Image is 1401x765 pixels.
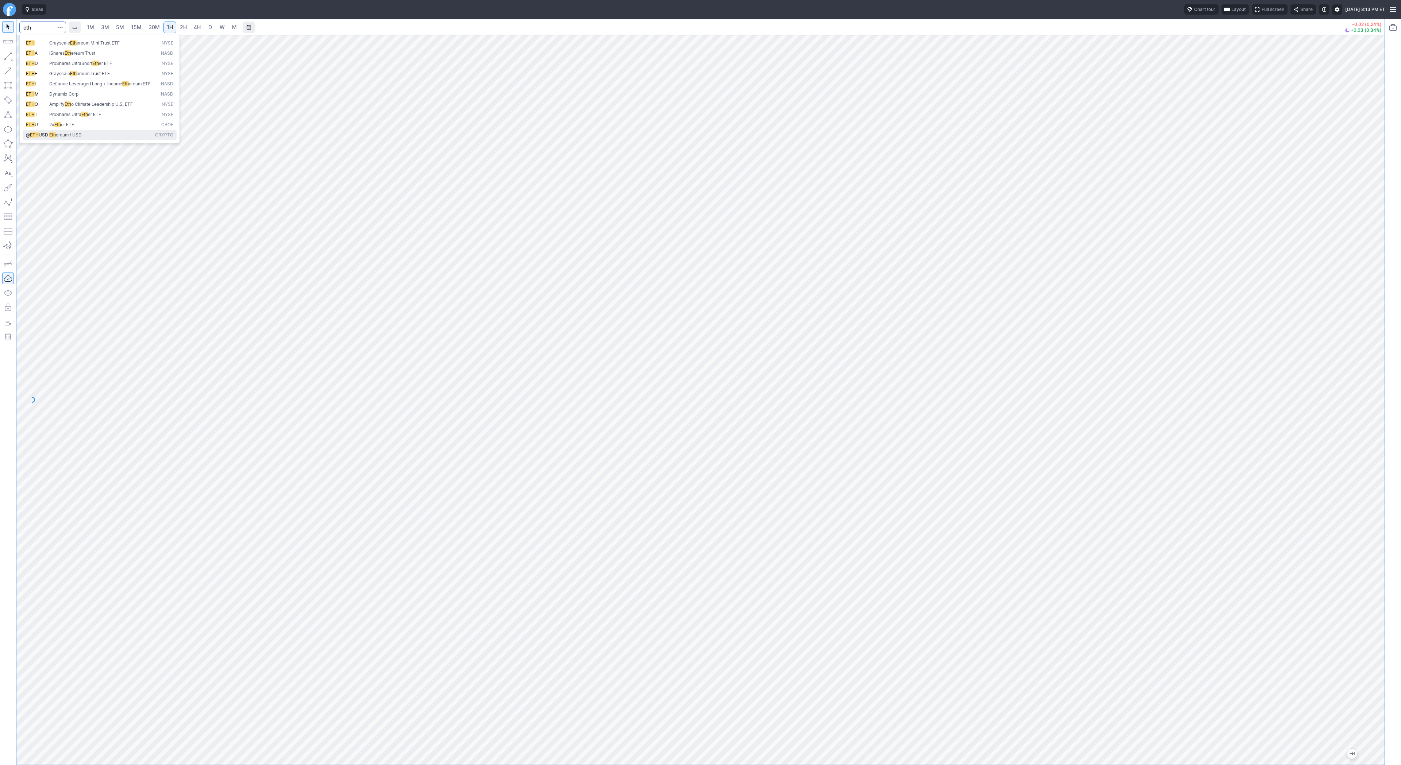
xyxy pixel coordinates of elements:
span: ereum Trust [71,50,95,56]
span: O [35,101,38,107]
button: Measure [2,36,14,47]
span: CBOE [161,122,173,128]
button: Toggle dark mode [1319,4,1329,15]
input: Search [19,22,66,33]
span: Defiance Leveraged Long + Income [49,81,122,86]
span: [DATE] 8:13 PM ET [1345,6,1385,13]
span: E [35,71,37,76]
span: Share [1300,6,1313,13]
span: Full screen [1262,6,1284,13]
span: ETH [26,101,35,107]
span: ETH [26,40,35,46]
span: ETH [26,50,35,56]
span: iShares [49,50,65,56]
button: Range [243,22,255,33]
span: M [35,91,39,97]
button: Rotated rectangle [2,94,14,106]
button: Triangle [2,109,14,120]
span: Eth [65,101,71,107]
a: M [228,22,240,33]
span: M [232,24,237,30]
span: 4H [194,24,201,30]
a: 30M [145,22,163,33]
button: Ideas [22,4,46,15]
span: 1H [167,24,173,30]
a: D [204,22,216,33]
span: Eth [49,132,56,138]
a: 1H [163,22,176,33]
span: NYSE [162,40,173,46]
span: A [35,50,38,56]
span: 2x [49,122,54,127]
span: NYSE [162,101,173,108]
button: Brush [2,182,14,193]
button: Drawings Autosave: On [2,273,14,284]
span: Dynamix Corp [49,91,78,97]
span: Eth [70,71,77,76]
span: NASD [161,91,173,97]
span: D [35,61,38,66]
span: I [35,81,36,86]
span: NASD [161,81,173,87]
span: +0.03 (0.34%) [1351,28,1382,32]
span: Grayscale [49,40,70,46]
span: ETH [26,122,35,127]
a: 1M [84,22,97,33]
a: Finviz.com [3,3,16,16]
button: Remove all autosaved drawings [2,331,14,343]
span: NYSE [162,112,173,118]
p: -0.02 (0.24%) [1345,22,1382,27]
span: er ETF [88,112,101,117]
span: T [35,112,38,117]
button: Portfolio watchlist [1387,22,1399,33]
span: ereum Mini Trust ETF [77,40,120,46]
button: Hide drawings [2,287,14,299]
span: @ [26,132,30,138]
span: 1M [87,24,94,30]
button: Jump to the most recent bar [1347,749,1357,759]
span: Eth [70,40,77,46]
span: Ideas [32,6,43,13]
a: 2H [177,22,190,33]
span: U [35,122,38,127]
span: Eth [122,81,129,86]
a: W [216,22,228,33]
button: Full screen [1252,4,1288,15]
button: Share [1290,4,1316,15]
span: ereum ETF [129,81,151,86]
span: Eth [81,112,88,117]
button: Add note [2,316,14,328]
span: ETH [26,71,35,76]
span: Eth [92,61,99,66]
span: ETH [26,81,35,86]
a: 5M [113,22,127,33]
span: Amplify [49,101,65,107]
button: Rectangle [2,80,14,91]
button: Chart tour [1184,4,1219,15]
button: Position [2,225,14,237]
span: 30M [148,24,160,30]
span: 3M [101,24,109,30]
span: Chart tour [1194,6,1215,13]
span: 5M [116,24,124,30]
span: ETH [26,91,35,97]
span: er ETF [61,122,74,127]
span: Layout [1231,6,1246,13]
a: 3M [98,22,112,33]
span: ProShares UltraShort [49,61,92,66]
button: Anchored VWAP [2,240,14,252]
span: Eth [65,50,71,56]
span: Grayscale [49,71,70,76]
button: Drawing mode: Single [2,258,14,270]
span: ETH [26,112,35,117]
div: Search [19,35,180,143]
span: ereum / USD [56,132,82,138]
span: Crypto [155,132,173,138]
span: W [220,24,225,30]
span: ETH [26,61,35,66]
button: Layout [1221,4,1249,15]
button: XABCD [2,152,14,164]
button: Settings [1332,4,1342,15]
span: USD [39,132,48,138]
button: Fibonacci retracements [2,211,14,223]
